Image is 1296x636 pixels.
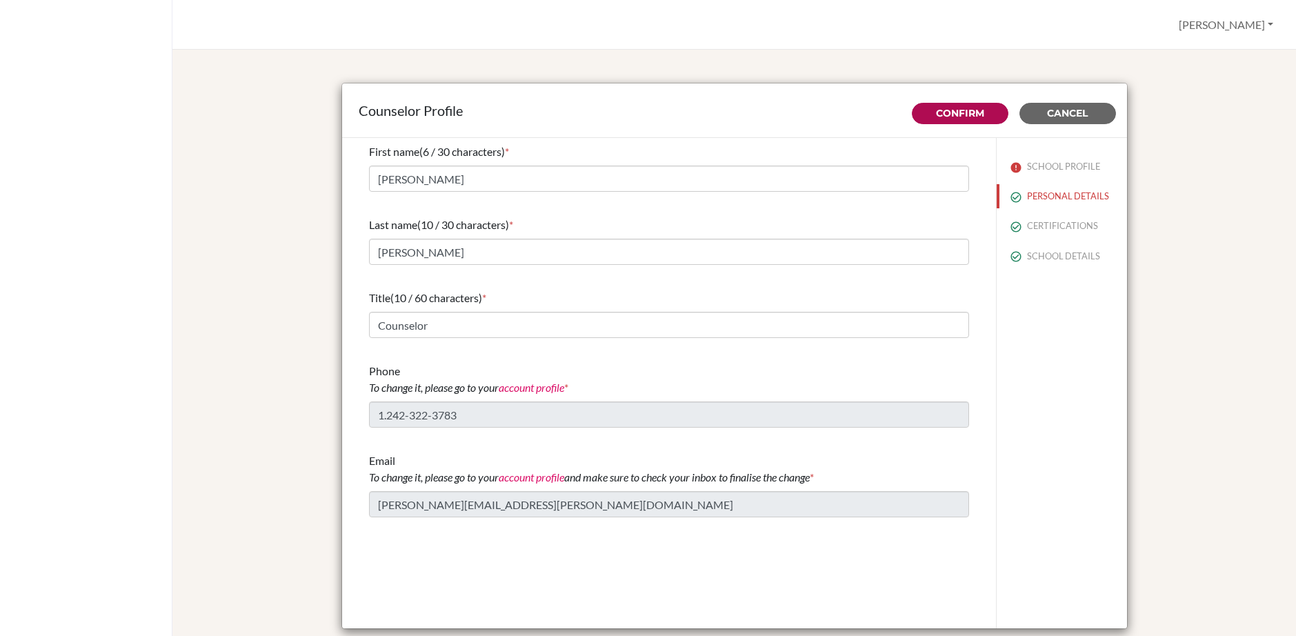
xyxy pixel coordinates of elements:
[369,291,390,304] span: Title
[1010,251,1021,262] img: check_circle_outline-e4d4ac0f8e9136db5ab2.svg
[390,291,482,304] span: (10 / 60 characters)
[499,381,564,394] a: account profile
[1173,12,1279,38] button: [PERSON_NAME]
[369,145,419,158] span: First name
[419,145,505,158] span: (6 / 30 characters)
[369,381,564,394] i: To change it, please go to your
[369,454,810,484] span: Email
[997,155,1127,179] button: SCHOOL PROFILE
[997,214,1127,238] button: CERTIFICATIONS
[1010,221,1021,232] img: check_circle_outline-e4d4ac0f8e9136db5ab2.svg
[369,218,417,231] span: Last name
[417,218,509,231] span: (10 / 30 characters)
[997,244,1127,268] button: SCHOOL DETAILS
[359,100,1110,121] div: Counselor Profile
[369,470,810,484] i: To change it, please go to your and make sure to check your inbox to finalise the change
[1010,162,1021,173] img: error-544570611efd0a2d1de9.svg
[997,184,1127,208] button: PERSONAL DETAILS
[499,470,564,484] a: account profile
[369,364,564,394] span: Phone
[1010,192,1021,203] img: check_circle_outline-e4d4ac0f8e9136db5ab2.svg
